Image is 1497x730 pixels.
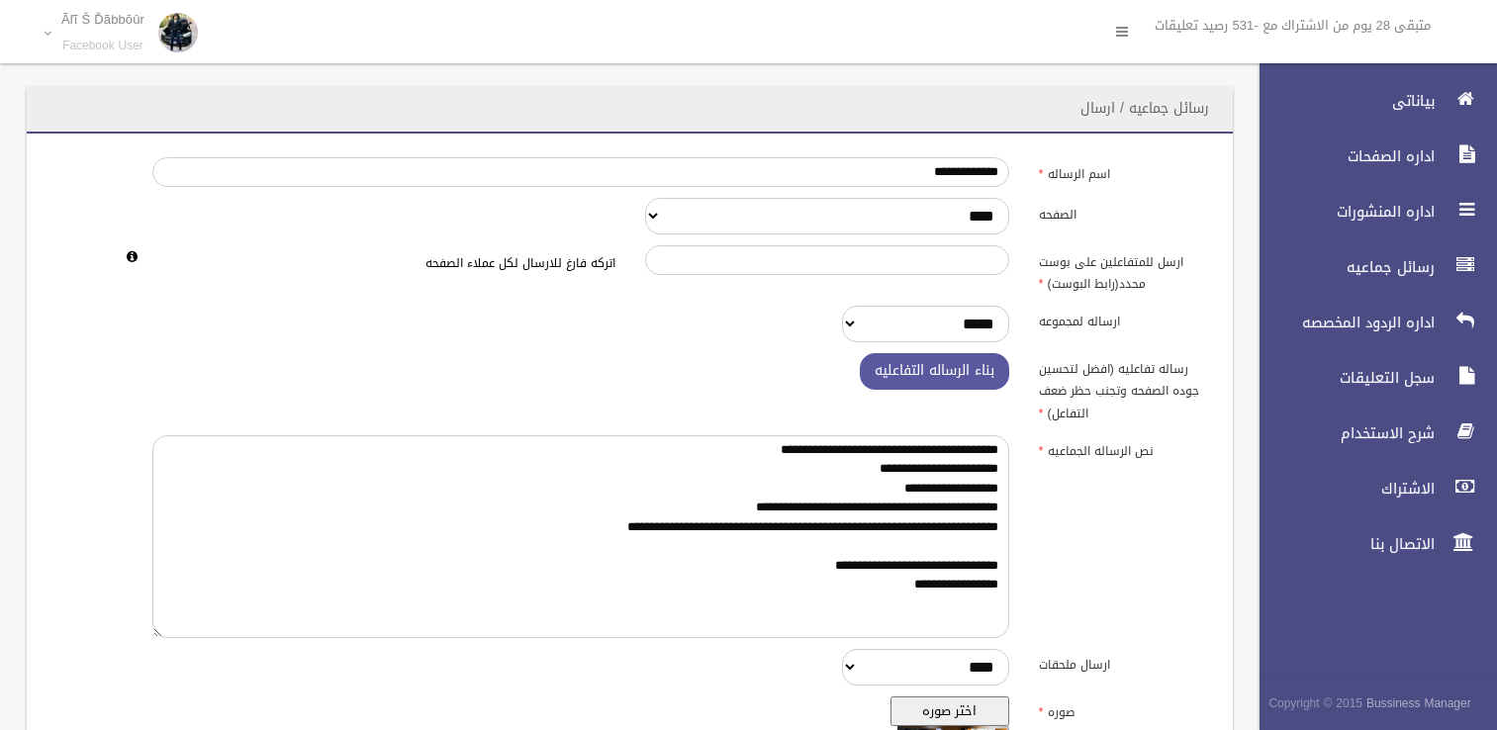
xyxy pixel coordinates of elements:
button: اختر صوره [890,696,1009,726]
label: ارساله لمجموعه [1024,306,1221,333]
a: اداره الصفحات [1243,135,1497,178]
h6: اتركه فارغ للارسال لكل عملاء الصفحه [152,257,615,270]
a: اداره الردود المخصصه [1243,301,1497,344]
strong: Bussiness Manager [1366,692,1471,714]
span: Copyright © 2015 [1268,692,1362,714]
span: بياناتى [1243,91,1441,111]
span: الاتصال بنا [1243,534,1441,554]
label: رساله تفاعليه (افضل لتحسين جوده الصفحه وتجنب حظر ضعف التفاعل) [1024,353,1221,424]
span: اداره الصفحات [1243,146,1441,166]
a: شرح الاستخدام [1243,411,1497,455]
span: سجل التعليقات [1243,368,1441,388]
p: Ãľĩ Š Ďãbbŏûr [61,12,144,27]
span: الاشتراك [1243,479,1441,499]
a: اداره المنشورات [1243,190,1497,233]
span: اداره المنشورات [1243,202,1441,222]
span: شرح الاستخدام [1243,423,1441,443]
label: اسم الرساله [1024,157,1221,185]
header: رسائل جماعيه / ارسال [1057,89,1233,128]
a: الاشتراك [1243,467,1497,510]
span: رسائل جماعيه [1243,257,1441,277]
a: بياناتى [1243,79,1497,123]
a: رسائل جماعيه [1243,245,1497,289]
a: سجل التعليقات [1243,356,1497,400]
label: صوره [1024,696,1221,724]
button: بناء الرساله التفاعليه [860,353,1009,390]
small: Facebook User [61,39,144,53]
span: اداره الردود المخصصه [1243,313,1441,332]
label: الصفحه [1024,198,1221,226]
label: ارسال ملحقات [1024,649,1221,677]
label: ارسل للمتفاعلين على بوست محدد(رابط البوست) [1024,245,1221,295]
label: نص الرساله الجماعيه [1024,435,1221,463]
a: الاتصال بنا [1243,522,1497,566]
